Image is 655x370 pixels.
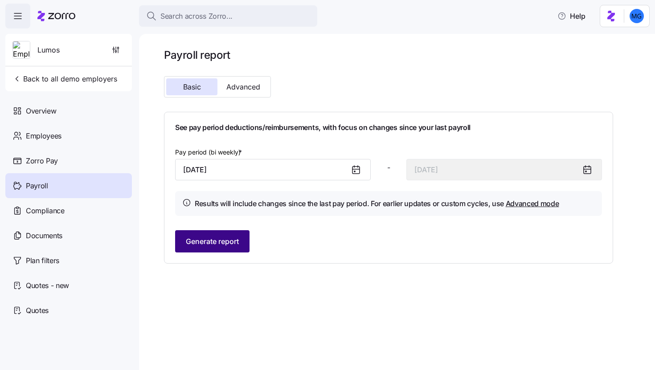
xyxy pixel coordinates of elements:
h1: See pay period deductions/reimbursements, with focus on changes since your last payroll [175,123,602,132]
h1: Payroll report [164,48,613,62]
button: Generate report [175,230,250,252]
span: Compliance [26,205,65,216]
span: Quotes - new [26,280,69,291]
input: Start date [175,159,371,180]
a: Plan filters [5,248,132,273]
img: 61c362f0e1d336c60eacb74ec9823875 [630,9,644,23]
button: Help [550,7,593,25]
a: Employees [5,123,132,148]
span: Advanced [226,83,260,90]
a: Advanced mode [506,199,559,208]
span: Generate report [186,236,239,247]
a: Compliance [5,198,132,223]
span: Search across Zorro... [160,11,233,22]
button: Back to all demo employers [9,70,121,88]
a: Quotes [5,298,132,323]
span: Overview [26,106,56,117]
a: Quotes - new [5,273,132,298]
a: Overview [5,98,132,123]
span: Payroll [26,180,48,191]
a: Zorro Pay [5,148,132,173]
a: Documents [5,223,132,248]
span: - [387,162,390,173]
label: Pay period (bi weekly) [175,147,244,157]
span: Employees [26,130,61,142]
span: Basic [183,83,201,90]
h4: Results will include changes since the last pay period. For earlier updates or custom cycles, use [195,198,559,209]
a: Payroll [5,173,132,198]
input: End date [406,159,602,180]
span: Lumos [37,45,60,56]
button: Search across Zorro... [139,5,317,27]
span: Help [557,11,585,21]
span: Quotes [26,305,49,316]
span: Documents [26,230,62,241]
span: Back to all demo employers [12,73,117,84]
span: Plan filters [26,255,59,266]
span: Zorro Pay [26,155,58,167]
img: Employer logo [13,41,30,59]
